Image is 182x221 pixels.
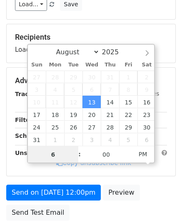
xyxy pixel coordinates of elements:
span: Mon [46,62,64,68]
span: July 30, 2025 [82,71,101,83]
span: Thu [101,62,119,68]
strong: Filters [15,117,36,123]
span: Wed [82,62,101,68]
input: Year [100,48,130,56]
span: August 4, 2025 [46,83,64,96]
span: August 19, 2025 [64,108,82,121]
span: August 11, 2025 [46,96,64,108]
span: July 31, 2025 [101,71,119,83]
span: August 6, 2025 [82,83,101,96]
span: August 20, 2025 [82,108,101,121]
span: : [78,146,81,163]
span: July 29, 2025 [64,71,82,83]
span: August 8, 2025 [119,83,137,96]
a: Send Test Email [6,205,70,221]
div: Loading... [15,33,167,54]
span: August 26, 2025 [64,121,82,133]
span: August 1, 2025 [119,71,137,83]
span: August 15, 2025 [119,96,137,108]
input: Minute [81,146,132,163]
a: Copy unsubscribe link [56,159,131,167]
span: August 16, 2025 [137,96,156,108]
span: August 17, 2025 [28,108,46,121]
span: September 6, 2025 [137,133,156,146]
span: August 12, 2025 [64,96,82,108]
span: August 21, 2025 [101,108,119,121]
span: August 3, 2025 [28,83,46,96]
span: September 3, 2025 [82,133,101,146]
span: August 22, 2025 [119,108,137,121]
span: August 2, 2025 [137,71,156,83]
h5: Recipients [15,33,167,42]
span: Sun [28,62,46,68]
span: July 28, 2025 [46,71,64,83]
span: August 10, 2025 [28,96,46,108]
span: August 23, 2025 [137,108,156,121]
span: August 18, 2025 [46,108,64,121]
span: September 5, 2025 [119,133,137,146]
span: Tue [64,62,82,68]
input: Hour [28,146,79,163]
span: Sat [137,62,156,68]
h5: Advanced [15,76,167,85]
a: Preview [103,185,140,201]
span: August 28, 2025 [101,121,119,133]
a: Send on [DATE] 12:00pm [6,185,101,201]
span: September 4, 2025 [101,133,119,146]
span: August 7, 2025 [101,83,119,96]
span: August 25, 2025 [46,121,64,133]
span: August 27, 2025 [82,121,101,133]
span: August 9, 2025 [137,83,156,96]
strong: Unsubscribe [15,150,56,156]
span: August 13, 2025 [82,96,101,108]
span: August 30, 2025 [137,121,156,133]
span: Click to toggle [132,146,155,163]
span: September 2, 2025 [64,133,82,146]
span: August 31, 2025 [28,133,46,146]
span: August 29, 2025 [119,121,137,133]
span: August 14, 2025 [101,96,119,108]
span: Fri [119,62,137,68]
span: September 1, 2025 [46,133,64,146]
span: July 27, 2025 [28,71,46,83]
strong: Tracking [15,91,43,97]
span: August 24, 2025 [28,121,46,133]
span: August 5, 2025 [64,83,82,96]
strong: Schedule [15,132,45,139]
